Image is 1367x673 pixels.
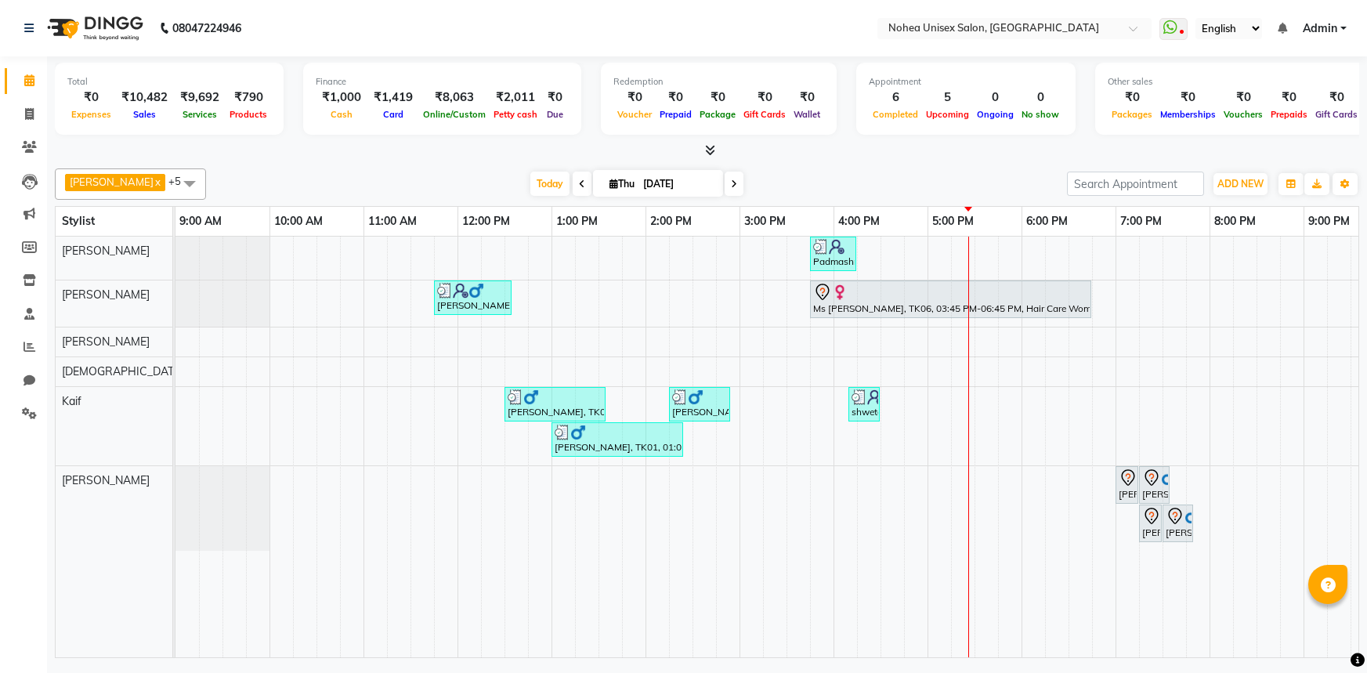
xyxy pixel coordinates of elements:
[613,109,656,120] span: Voucher
[1267,89,1311,107] div: ₹0
[270,210,327,233] a: 10:00 AM
[1067,172,1204,196] input: Search Appointment
[671,389,729,419] div: [PERSON_NAME], TK05, 02:15 PM-02:55 PM, Men Hair - [DEMOGRAPHIC_DATA] Haircut ([PERSON_NAME])
[327,109,356,120] span: Cash
[973,109,1018,120] span: Ongoing
[62,394,81,408] span: Kaif
[1311,109,1362,120] span: Gift Cards
[1304,210,1354,233] a: 9:00 PM
[62,214,95,228] span: Stylist
[1141,507,1160,540] div: [PERSON_NAME], TK04, 07:15 PM-07:20 PM, Threading -Women - Forehead
[834,210,884,233] a: 4:00 PM
[1303,20,1337,37] span: Admin
[606,178,638,190] span: Thu
[1217,178,1264,190] span: ADD NEW
[922,89,973,107] div: 5
[869,75,1063,89] div: Appointment
[1117,469,1137,501] div: [PERSON_NAME], TK04, 07:00 PM-07:15 PM, Threading -Women - Eyebrows
[973,89,1018,107] div: 0
[812,283,1090,316] div: Ms [PERSON_NAME], TK06, 03:45 PM-06:45 PM, Hair Care Women - Product Smoothening/Botox
[613,89,656,107] div: ₹0
[490,89,541,107] div: ₹2,011
[541,89,569,107] div: ₹0
[1018,109,1063,120] span: No show
[1156,109,1220,120] span: Memberships
[869,89,922,107] div: 6
[62,335,150,349] span: [PERSON_NAME]
[419,89,490,107] div: ₹8,063
[379,109,407,120] span: Card
[174,89,226,107] div: ₹9,692
[696,89,740,107] div: ₹0
[740,210,790,233] a: 3:00 PM
[226,89,271,107] div: ₹790
[154,175,161,188] a: x
[172,6,241,50] b: 08047224946
[1141,469,1168,501] div: [PERSON_NAME], TK04, 07:15 PM-07:35 PM, Waxing - Full arm
[613,75,824,89] div: Redemption
[850,389,878,419] div: shweta, TK08, 04:10 PM-04:30 PM, wash + nail Paint+ face mask sheet
[638,172,717,196] input: 2025-09-04
[740,89,790,107] div: ₹0
[506,389,604,419] div: [PERSON_NAME], TK02, 12:30 PM-01:35 PM, Men Hair - [PERSON_NAME] / Shave,Men Hair - [PERSON_NAME]...
[436,283,510,313] div: [PERSON_NAME], TK03, 11:45 AM-12:35 PM, Haircut only (Without Wash),Men Hair - [PERSON_NAME] / Shave
[552,210,602,233] a: 1:00 PM
[869,109,922,120] span: Completed
[656,89,696,107] div: ₹0
[226,109,271,120] span: Products
[740,109,790,120] span: Gift Cards
[67,109,115,120] span: Expenses
[646,210,696,233] a: 2:00 PM
[70,175,154,188] span: [PERSON_NAME]
[62,288,150,302] span: [PERSON_NAME]
[115,89,174,107] div: ₹10,482
[458,210,514,233] a: 12:00 PM
[928,210,978,233] a: 5:00 PM
[1018,89,1063,107] div: 0
[1108,75,1362,89] div: Other sales
[40,6,147,50] img: logo
[316,89,367,107] div: ₹1,000
[67,89,115,107] div: ₹0
[1301,610,1351,657] iframe: chat widget
[790,89,824,107] div: ₹0
[67,75,271,89] div: Total
[419,109,490,120] span: Online/Custom
[543,109,567,120] span: Due
[812,239,855,269] div: Padmashree, TK07, 03:45 PM-04:15 PM, Women Hair - Shampoo and conditioning
[1116,210,1166,233] a: 7:00 PM
[553,425,682,454] div: [PERSON_NAME], TK01, 01:00 PM-02:25 PM, Men Hair - [DEMOGRAPHIC_DATA] Haircut ([PERSON_NAME]),Men...
[175,210,226,233] a: 9:00 AM
[316,75,569,89] div: Finance
[62,364,184,378] span: [DEMOGRAPHIC_DATA]
[364,210,421,233] a: 11:00 AM
[1267,109,1311,120] span: Prepaids
[490,109,541,120] span: Petty cash
[179,109,221,120] span: Services
[1220,89,1267,107] div: ₹0
[922,109,973,120] span: Upcoming
[1213,173,1268,195] button: ADD NEW
[1164,507,1192,540] div: [PERSON_NAME], TK04, 07:30 PM-07:50 PM, Waxing - Full leg
[1220,109,1267,120] span: Vouchers
[367,89,419,107] div: ₹1,419
[62,473,150,487] span: [PERSON_NAME]
[1156,89,1220,107] div: ₹0
[62,244,150,258] span: [PERSON_NAME]
[790,109,824,120] span: Wallet
[530,172,570,196] span: Today
[1022,210,1072,233] a: 6:00 PM
[129,109,160,120] span: Sales
[168,175,193,187] span: +5
[1311,89,1362,107] div: ₹0
[696,109,740,120] span: Package
[1108,89,1156,107] div: ₹0
[1210,210,1260,233] a: 8:00 PM
[1108,109,1156,120] span: Packages
[656,109,696,120] span: Prepaid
